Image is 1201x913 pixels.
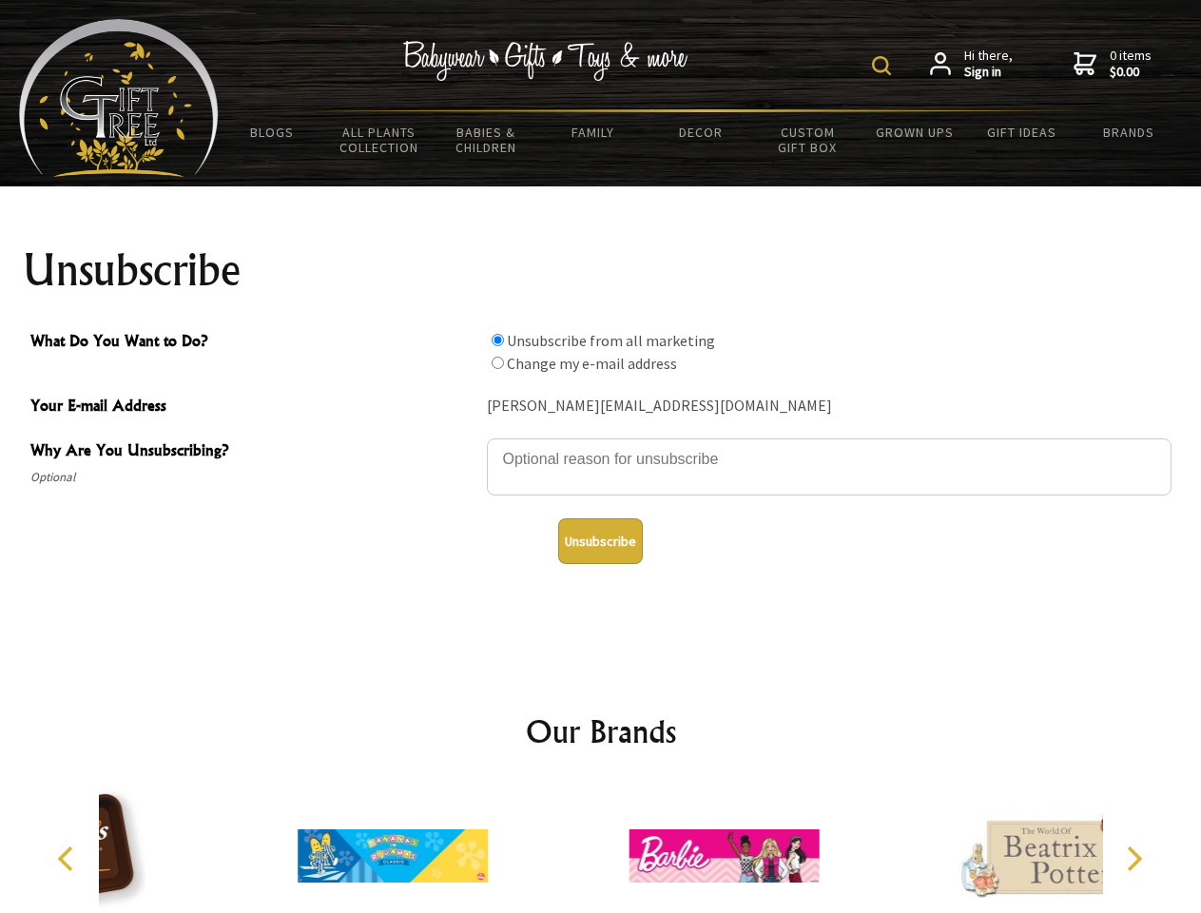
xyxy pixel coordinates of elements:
a: Hi there,Sign in [930,48,1013,81]
a: Brands [1075,112,1183,152]
a: Babies & Children [433,112,540,167]
span: Hi there, [964,48,1013,81]
a: 0 items$0.00 [1074,48,1152,81]
span: What Do You Want to Do? [30,329,477,357]
label: Unsubscribe from all marketing [507,331,715,350]
span: 0 items [1110,47,1152,81]
a: Custom Gift Box [754,112,862,167]
strong: $0.00 [1110,64,1152,81]
img: Babywear - Gifts - Toys & more [403,41,688,81]
a: Grown Ups [861,112,968,152]
input: What Do You Want to Do? [492,334,504,346]
div: [PERSON_NAME][EMAIL_ADDRESS][DOMAIN_NAME] [487,392,1172,421]
a: Decor [647,112,754,152]
h1: Unsubscribe [23,247,1179,293]
button: Unsubscribe [558,518,643,564]
h2: Our Brands [38,709,1164,754]
img: product search [872,56,891,75]
a: Gift Ideas [968,112,1075,152]
a: All Plants Collection [326,112,434,167]
a: Family [540,112,648,152]
button: Next [1113,838,1154,880]
textarea: Why Are You Unsubscribing? [487,438,1172,495]
input: What Do You Want to Do? [492,357,504,369]
span: Your E-mail Address [30,394,477,421]
span: Why Are You Unsubscribing? [30,438,477,466]
a: BLOGS [219,112,326,152]
span: Optional [30,466,477,489]
button: Previous [48,838,89,880]
label: Change my e-mail address [507,354,677,373]
img: Babyware - Gifts - Toys and more... [19,19,219,177]
strong: Sign in [964,64,1013,81]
